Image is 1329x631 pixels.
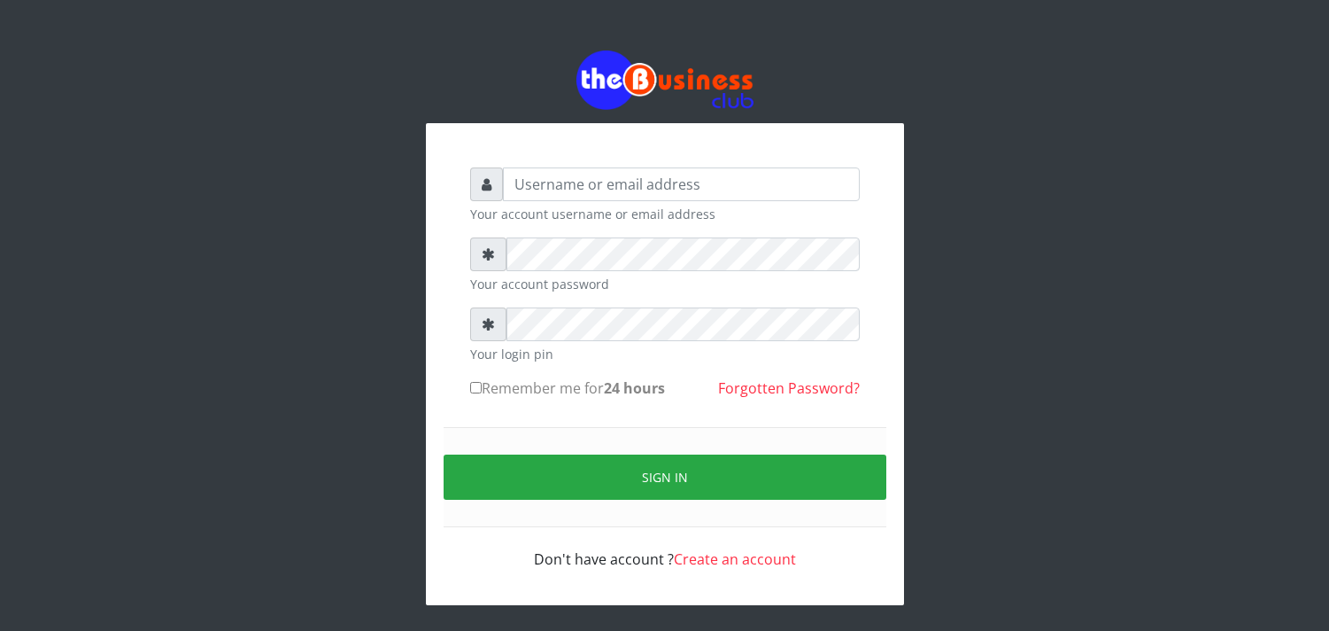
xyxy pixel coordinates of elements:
small: Your account username or email address [470,205,860,223]
a: Create an account [674,549,796,569]
button: Sign in [444,455,886,500]
b: 24 hours [604,378,665,398]
small: Your account password [470,275,860,293]
small: Your login pin [470,345,860,363]
label: Remember me for [470,378,665,399]
input: Remember me for24 hours [470,382,482,393]
input: Username or email address [503,167,860,201]
a: Forgotten Password? [718,378,860,398]
div: Don't have account ? [470,527,860,570]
